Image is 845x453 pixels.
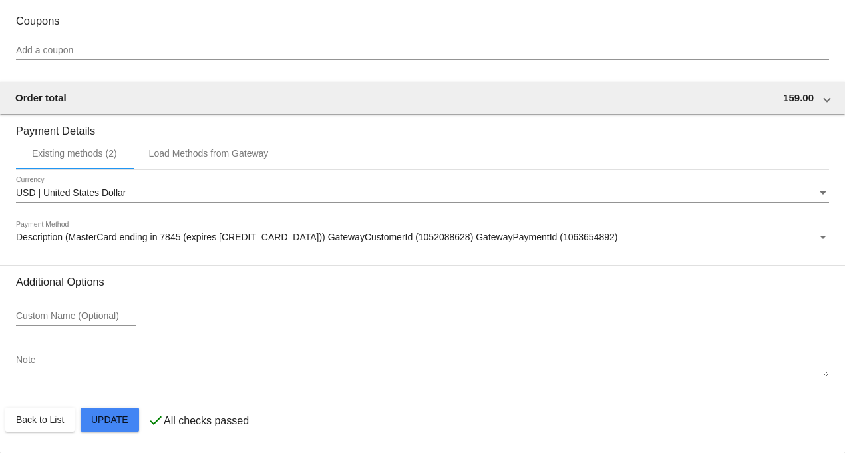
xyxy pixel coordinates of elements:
mat-select: Payment Method [16,232,829,243]
span: Update [91,414,128,425]
h3: Payment Details [16,115,829,137]
mat-select: Currency [16,188,829,199]
h3: Additional Options [16,276,829,288]
button: Update [81,408,139,432]
div: Load Methods from Gateway [149,148,269,159]
p: All checks passed [164,415,249,427]
mat-icon: check [148,412,164,428]
input: Custom Name (Optional) [16,311,136,322]
input: Add a coupon [16,45,829,56]
div: Existing methods (2) [32,148,117,159]
span: USD | United States Dollar [16,187,126,198]
span: Back to List [16,414,64,425]
span: 159.00 [783,92,814,103]
h3: Coupons [16,5,829,27]
button: Back to List [5,408,75,432]
span: Description (MasterCard ending in 7845 (expires [CREDIT_CARD_DATA])) GatewayCustomerId (105208862... [16,232,617,242]
span: Order total [15,92,67,103]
